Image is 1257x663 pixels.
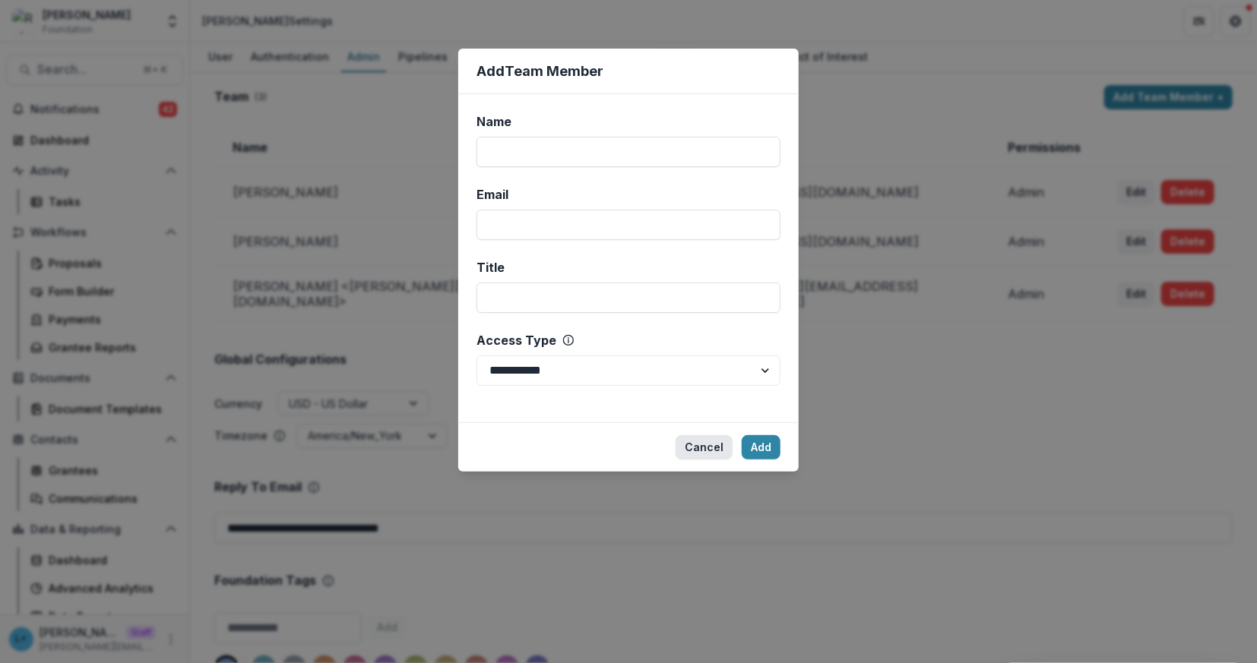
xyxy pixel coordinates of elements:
span: Access Type [477,331,556,349]
button: Add [742,435,780,459]
button: Cancel [676,435,733,459]
span: Title [477,258,505,276]
header: Add Team Member [458,49,799,94]
span: Email [477,185,508,204]
span: Name [477,112,511,131]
